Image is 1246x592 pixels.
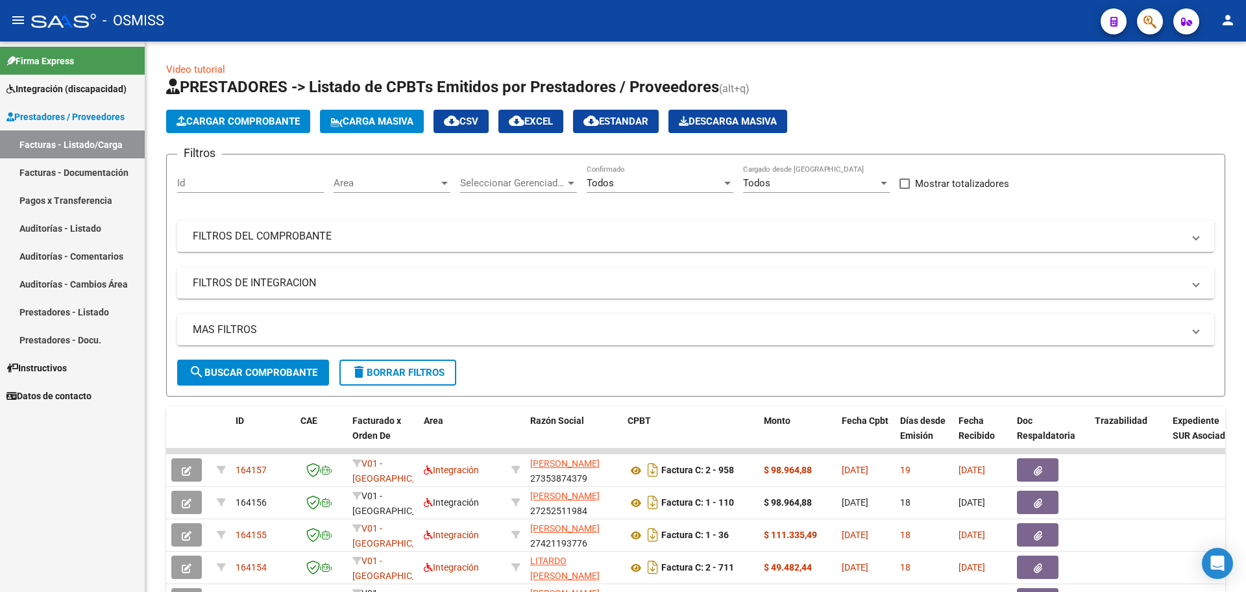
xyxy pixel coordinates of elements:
span: Integración [424,530,479,540]
strong: Factura C: 1 - 36 [661,530,729,541]
span: Fecha Cpbt [842,415,888,426]
datatable-header-cell: Fecha Cpbt [837,407,895,464]
span: PRESTADORES -> Listado de CPBTs Emitidos por Prestadores / Proveedores [166,78,719,96]
datatable-header-cell: Trazabilidad [1090,407,1167,464]
datatable-header-cell: Monto [759,407,837,464]
span: CAE [300,415,317,426]
app-download-masive: Descarga masiva de comprobantes (adjuntos) [668,110,787,133]
div: Open Intercom Messenger [1202,548,1233,579]
span: Instructivos [6,361,67,375]
span: 18 [900,530,910,540]
span: Facturado x Orden De [352,415,401,441]
span: Integración [424,562,479,573]
span: Días desde Emisión [900,415,946,441]
datatable-header-cell: Razón Social [525,407,622,464]
h3: Filtros [177,144,222,162]
mat-panel-title: FILTROS DE INTEGRACION [193,276,1183,290]
span: Mostrar totalizadores [915,176,1009,191]
mat-icon: cloud_download [509,113,524,129]
datatable-header-cell: Doc Respaldatoria [1012,407,1090,464]
datatable-header-cell: ID [230,407,295,464]
datatable-header-cell: Fecha Recibido [953,407,1012,464]
span: Area [424,415,443,426]
datatable-header-cell: Expediente SUR Asociado [1167,407,1239,464]
span: Todos [743,177,770,189]
strong: $ 98.964,88 [764,465,812,475]
strong: $ 111.335,49 [764,530,817,540]
button: Borrar Filtros [339,360,456,386]
strong: $ 49.482,44 [764,562,812,573]
mat-icon: delete [351,364,367,380]
span: 18 [900,562,910,573]
span: Carga Masiva [330,116,413,127]
i: Descargar documento [644,557,661,578]
div: 27218459809 [530,554,617,581]
span: Descarga Masiva [679,116,777,127]
mat-icon: search [189,364,204,380]
span: 18 [900,497,910,508]
div: 27421193776 [530,521,617,549]
span: Prestadores / Proveedores [6,110,125,124]
strong: Factura C: 2 - 958 [661,465,734,476]
mat-icon: menu [10,12,26,28]
span: [DATE] [959,530,985,540]
button: Carga Masiva [320,110,424,133]
mat-icon: cloud_download [444,113,459,129]
mat-expansion-panel-header: FILTROS DE INTEGRACION [177,267,1214,299]
i: Descargar documento [644,492,661,513]
span: 164157 [236,465,267,475]
span: Firma Express [6,54,74,68]
mat-panel-title: FILTROS DEL COMPROBANTE [193,229,1183,243]
datatable-header-cell: Días desde Emisión [895,407,953,464]
button: Cargar Comprobante [166,110,310,133]
span: [PERSON_NAME] [530,491,600,501]
span: 164155 [236,530,267,540]
mat-expansion-panel-header: MAS FILTROS [177,314,1214,345]
span: Fecha Recibido [959,415,995,441]
span: CPBT [628,415,651,426]
strong: Factura C: 1 - 110 [661,498,734,508]
span: Datos de contacto [6,389,92,403]
span: Area [334,177,439,189]
div: 27353874379 [530,456,617,484]
datatable-header-cell: Facturado x Orden De [347,407,419,464]
span: [DATE] [959,497,985,508]
span: Integración [424,497,479,508]
span: Buscar Comprobante [189,367,317,378]
i: Descargar documento [644,524,661,545]
button: EXCEL [498,110,563,133]
span: [DATE] [842,497,868,508]
mat-expansion-panel-header: FILTROS DEL COMPROBANTE [177,221,1214,252]
datatable-header-cell: CAE [295,407,347,464]
span: Estandar [583,116,648,127]
strong: Factura C: 2 - 711 [661,563,734,573]
span: 164154 [236,562,267,573]
span: Integración [424,465,479,475]
span: Monto [764,415,790,426]
a: Video tutorial [166,64,225,75]
span: [DATE] [842,465,868,475]
span: EXCEL [509,116,553,127]
datatable-header-cell: CPBT [622,407,759,464]
button: Estandar [573,110,659,133]
span: Doc Respaldatoria [1017,415,1075,441]
div: 27252511984 [530,489,617,516]
i: Descargar documento [644,460,661,480]
span: Seleccionar Gerenciador [460,177,565,189]
mat-icon: cloud_download [583,113,599,129]
mat-icon: person [1220,12,1236,28]
span: ID [236,415,244,426]
span: 164156 [236,497,267,508]
button: Descarga Masiva [668,110,787,133]
span: [PERSON_NAME] [530,523,600,534]
span: [DATE] [959,562,985,573]
span: [PERSON_NAME] [530,458,600,469]
span: - OSMISS [103,6,164,35]
span: Razón Social [530,415,584,426]
span: (alt+q) [719,82,750,95]
span: Borrar Filtros [351,367,445,378]
span: [DATE] [959,465,985,475]
span: CSV [444,116,478,127]
span: [DATE] [842,562,868,573]
button: Buscar Comprobante [177,360,329,386]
